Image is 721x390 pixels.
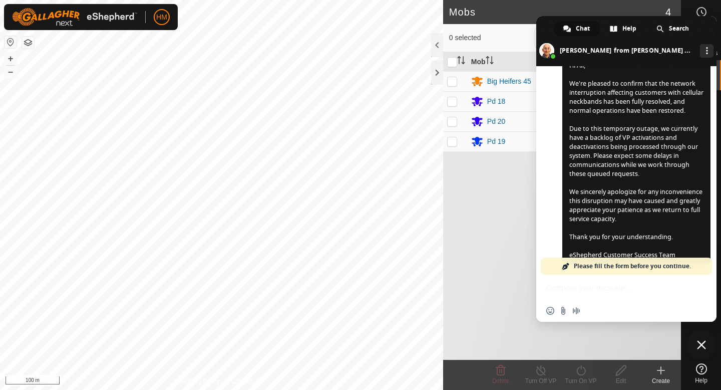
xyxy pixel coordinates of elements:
h2: Mobs [449,6,665,18]
a: Help [681,359,721,387]
span: Search [669,21,689,36]
a: Privacy Policy [182,377,219,386]
button: + [5,53,17,65]
p-sorticon: Activate to sort [457,58,465,66]
span: Help [695,377,707,383]
img: Gallagher Logo [12,8,137,26]
span: []() Hi All, We're pleased to confirm that the network interruption affecting customers with cell... [569,52,703,259]
span: HM [156,12,167,23]
button: – [5,66,17,78]
div: Help [601,21,646,36]
div: Edit [601,376,641,385]
span: Audio message [572,307,580,315]
div: Chat [554,21,600,36]
div: Pd 20 [487,116,506,127]
span: Help [622,21,636,36]
span: 0 selected [449,33,535,43]
div: Turn Off VP [521,376,561,385]
th: Mob [467,52,552,72]
div: Create [641,376,681,385]
button: Reset Map [5,36,17,48]
div: Pd 18 [487,96,506,107]
a: Contact Us [231,377,261,386]
div: Close chat [686,330,716,360]
span: Insert an emoji [546,307,554,315]
span: Please fill the form before you continue. [574,258,691,275]
p-sorticon: Activate to sort [486,58,494,66]
span: 4 [665,5,671,20]
span: Chat [576,21,590,36]
div: More channels [700,44,713,58]
button: Map Layers [22,37,34,49]
div: Search [647,21,699,36]
div: Turn On VP [561,376,601,385]
div: Big Heifers 45 [487,76,531,87]
div: Pd 19 [487,136,506,147]
span: Delete [492,377,510,384]
input: Search (S) [535,27,656,48]
span: Send a file [559,307,567,315]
